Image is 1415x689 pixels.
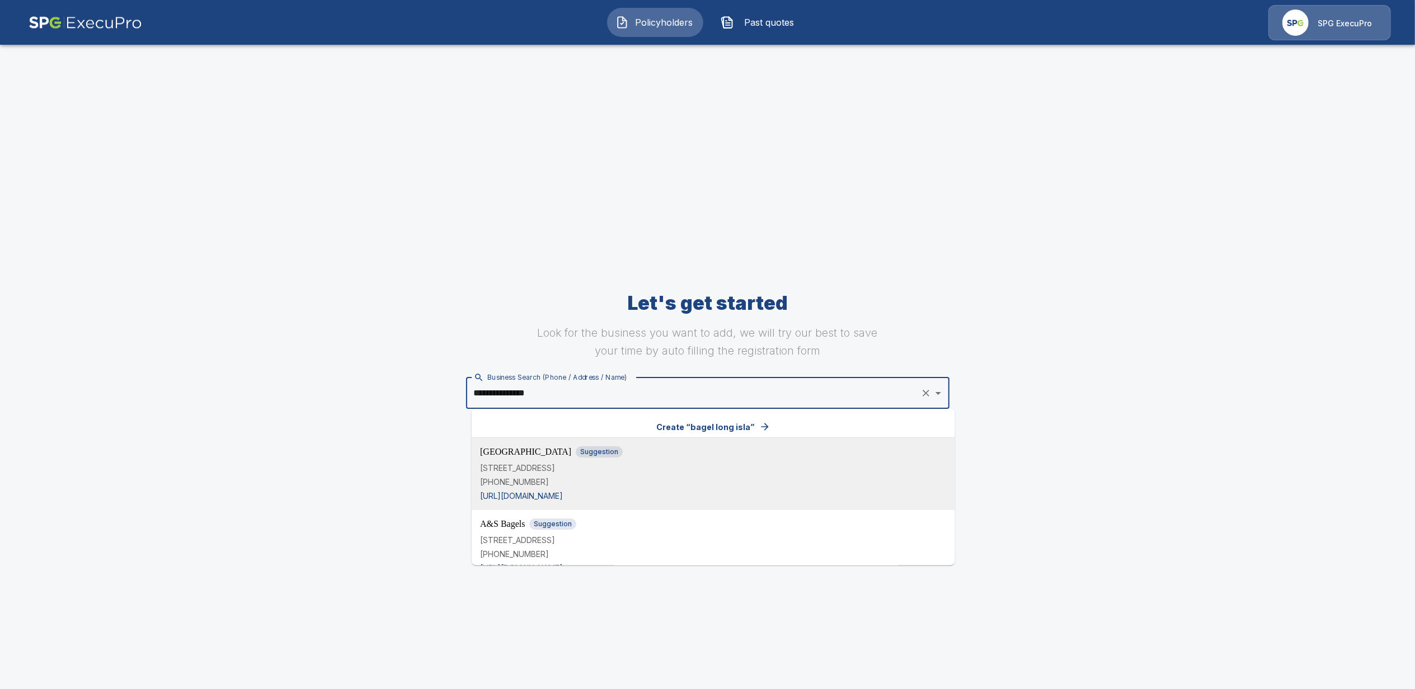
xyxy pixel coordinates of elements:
[530,291,885,315] h4: Let's get started
[633,16,695,29] span: Policyholders
[480,520,525,528] span: A&S Bagels
[607,8,703,37] button: Policyholders IconPolicyholders
[721,16,734,29] img: Past quotes Icon
[480,490,563,500] a: [URL][DOMAIN_NAME]
[480,461,947,473] p: [STREET_ADDRESS]
[656,421,755,433] span: Create “ bagel long isla ”
[530,324,885,360] h6: Look for the business you want to add, we will try our best to save your time by auto filling the...
[1268,5,1391,40] a: Agency IconSPG ExecuPro
[576,446,623,457] span: Suggestion
[29,5,142,40] img: AA Logo
[474,372,627,383] div: Business Search (Phone / Address / Name)
[480,534,947,546] p: [STREET_ADDRESS]
[712,8,808,37] button: Past quotes IconPast quotes
[1282,10,1309,36] img: Agency Icon
[529,518,576,530] span: Suggestion
[615,16,629,29] img: Policyholders Icon
[480,447,571,456] span: [GEOGRAPHIC_DATA]
[480,563,563,573] a: [URL][DOMAIN_NAME]
[739,16,800,29] span: Past quotes
[480,475,947,487] p: [PHONE_NUMBER]
[1318,18,1372,29] p: SPG ExecuPro
[480,548,947,560] p: [PHONE_NUMBER]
